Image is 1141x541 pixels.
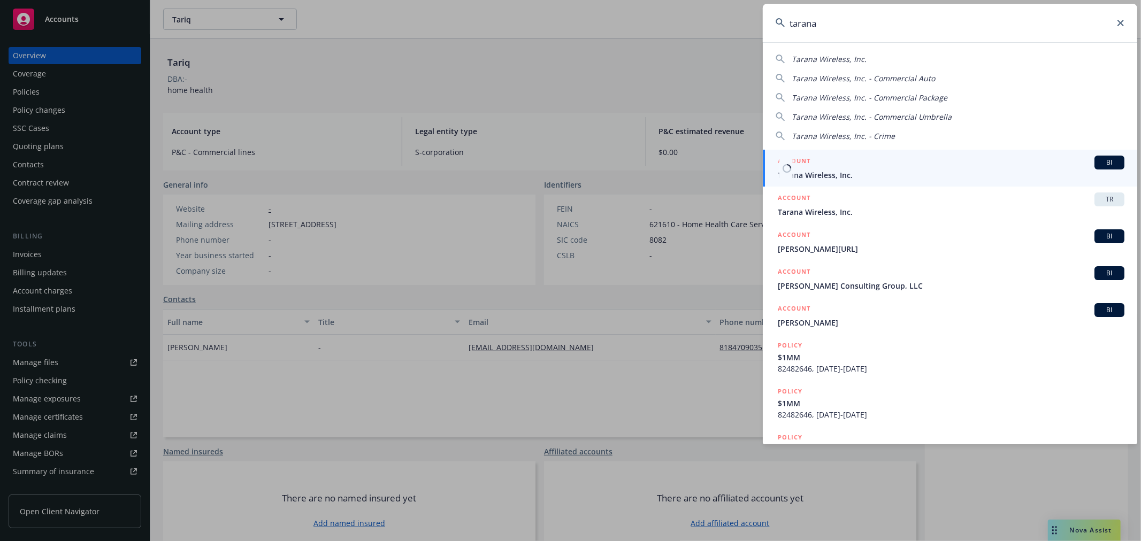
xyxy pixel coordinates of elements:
[763,260,1137,297] a: ACCOUNTBI[PERSON_NAME] Consulting Group, LLC
[778,156,810,168] h5: ACCOUNT
[778,444,1124,455] span: $1MM
[778,243,1124,254] span: [PERSON_NAME][URL]
[763,150,1137,187] a: ACCOUNTBITarana Wireless, Inc.
[1099,305,1120,315] span: BI
[778,266,810,279] h5: ACCOUNT
[778,363,1124,374] span: 82482646, [DATE]-[DATE]
[778,206,1124,218] span: Tarana Wireless, Inc.
[778,409,1124,420] span: 82482646, [DATE]-[DATE]
[778,432,802,443] h5: POLICY
[763,334,1137,380] a: POLICY$1MM82482646, [DATE]-[DATE]
[778,352,1124,363] span: $1MM
[763,223,1137,260] a: ACCOUNTBI[PERSON_NAME][URL]
[778,280,1124,291] span: [PERSON_NAME] Consulting Group, LLC
[778,340,802,351] h5: POLICY
[792,112,952,122] span: Tarana Wireless, Inc. - Commercial Umbrella
[763,4,1137,42] input: Search...
[778,398,1124,409] span: $1MM
[778,169,1124,181] span: Tarana Wireless, Inc.
[778,303,810,316] h5: ACCOUNT
[763,380,1137,426] a: POLICY$1MM82482646, [DATE]-[DATE]
[792,131,895,141] span: Tarana Wireless, Inc. - Crime
[1099,268,1120,278] span: BI
[763,187,1137,223] a: ACCOUNTTRTarana Wireless, Inc.
[792,54,867,64] span: Tarana Wireless, Inc.
[778,192,810,205] h5: ACCOUNT
[1099,158,1120,167] span: BI
[1099,195,1120,204] span: TR
[792,73,935,83] span: Tarana Wireless, Inc. - Commercial Auto
[778,317,1124,328] span: [PERSON_NAME]
[763,297,1137,334] a: ACCOUNTBI[PERSON_NAME]
[778,229,810,242] h5: ACCOUNT
[763,426,1137,472] a: POLICY$1MM
[1099,231,1120,241] span: BI
[792,92,947,103] span: Tarana Wireless, Inc. - Commercial Package
[778,386,802,397] h5: POLICY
